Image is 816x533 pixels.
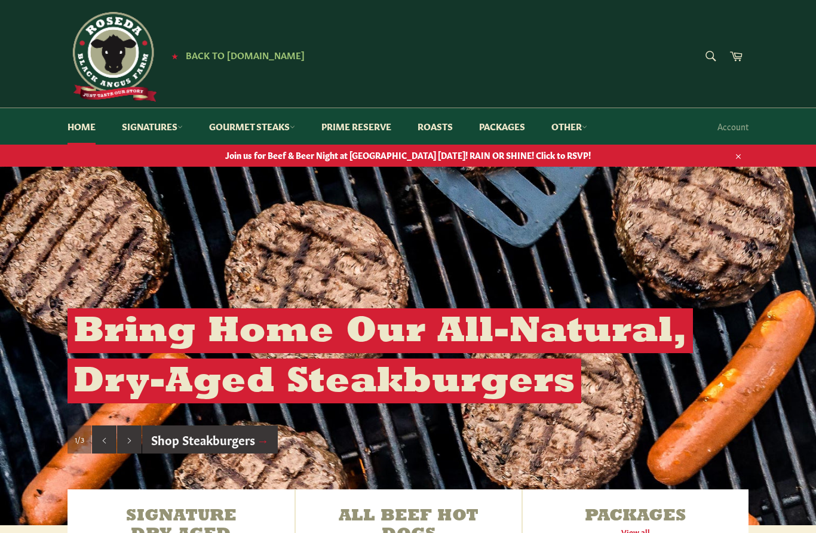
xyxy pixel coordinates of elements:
[92,425,116,454] button: Previous slide
[68,425,91,454] div: Slide 1, current
[56,108,108,145] a: Home
[56,143,760,167] a: Join us for Beef & Beer Night at [GEOGRAPHIC_DATA] [DATE]! RAIN OR SHINE! Click to RSVP!
[75,434,84,445] span: 1/3
[142,425,278,454] a: Shop Steakburgers
[711,109,754,144] a: Account
[117,425,142,454] button: Next slide
[68,12,157,102] img: Roseda Beef
[257,431,269,448] span: →
[406,108,465,145] a: Roasts
[197,108,307,145] a: Gourmet Steaks
[539,108,599,145] a: Other
[165,51,305,60] a: ★ Back to [DOMAIN_NAME]
[56,149,760,161] span: Join us for Beef & Beer Night at [GEOGRAPHIC_DATA] [DATE]! RAIN OR SHINE! Click to RSVP!
[309,108,403,145] a: Prime Reserve
[171,51,178,60] span: ★
[110,108,195,145] a: Signatures
[186,48,305,61] span: Back to [DOMAIN_NAME]
[68,308,693,403] h2: Bring Home Our All-Natural, Dry-Aged Steakburgers
[467,108,537,145] a: Packages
